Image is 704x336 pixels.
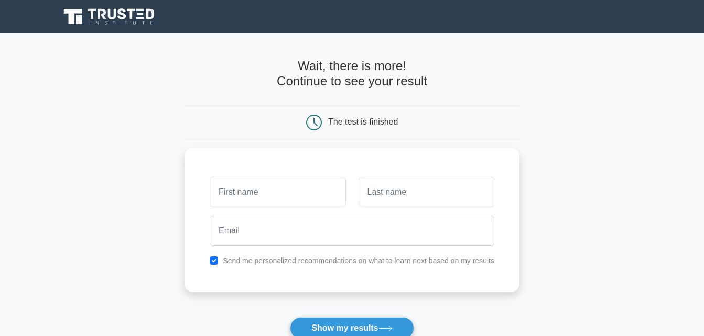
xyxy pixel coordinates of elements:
label: Send me personalized recommendations on what to learn next based on my results [223,256,494,265]
h4: Wait, there is more! Continue to see your result [185,59,519,89]
input: Last name [359,177,494,207]
input: First name [210,177,345,207]
div: The test is finished [328,117,398,126]
input: Email [210,216,494,246]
